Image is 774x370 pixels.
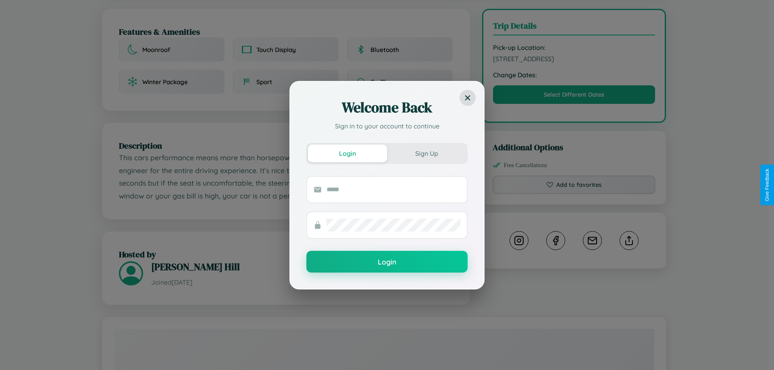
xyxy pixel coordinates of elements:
[764,169,770,201] div: Give Feedback
[306,121,468,131] p: Sign in to your account to continue
[306,251,468,273] button: Login
[387,145,466,162] button: Sign Up
[308,145,387,162] button: Login
[306,98,468,117] h2: Welcome Back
